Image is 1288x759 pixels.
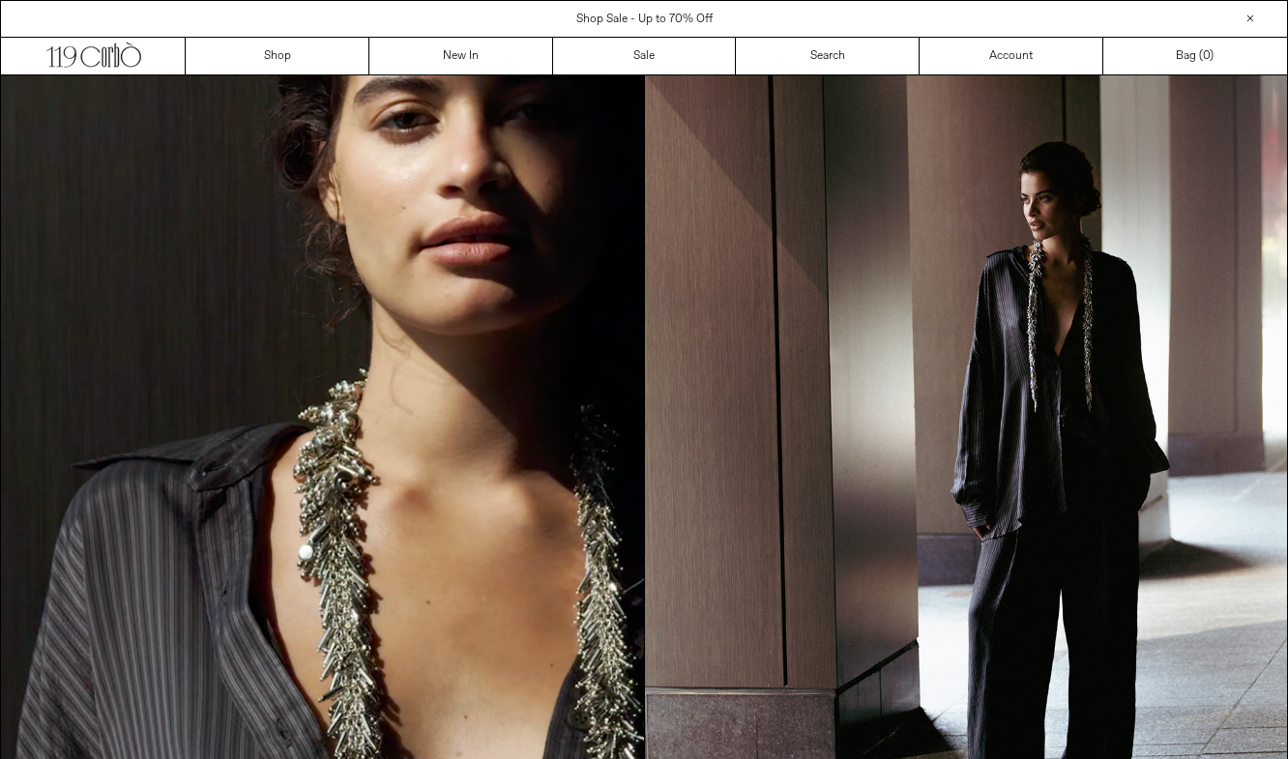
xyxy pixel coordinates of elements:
a: Shop Sale - Up to 70% Off [576,12,713,27]
a: Shop [186,38,369,74]
a: Account [920,38,1103,74]
span: ) [1203,47,1214,65]
a: Bag () [1103,38,1287,74]
span: 0 [1203,48,1210,64]
a: New In [369,38,553,74]
a: Search [736,38,920,74]
a: Sale [553,38,737,74]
